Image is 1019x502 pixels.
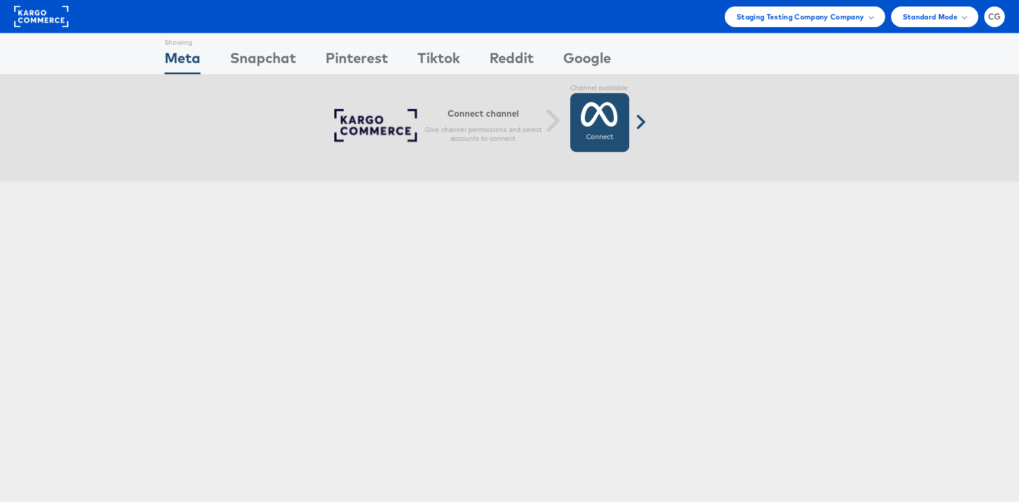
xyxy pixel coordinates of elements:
[165,34,200,48] div: Showing
[586,133,613,142] label: Connect
[563,48,611,74] div: Google
[489,48,534,74] div: Reddit
[418,48,460,74] div: Tiktok
[737,11,864,23] span: Staging Testing Company Company
[903,11,958,23] span: Standard Mode
[988,13,1001,21] span: CG
[230,48,296,74] div: Snapchat
[326,48,388,74] div: Pinterest
[165,48,200,74] div: Meta
[570,93,629,152] a: Connect
[424,125,542,144] p: Give channel permissions and select accounts to connect
[570,84,629,93] label: Channel available
[424,108,542,119] h6: Connect channel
